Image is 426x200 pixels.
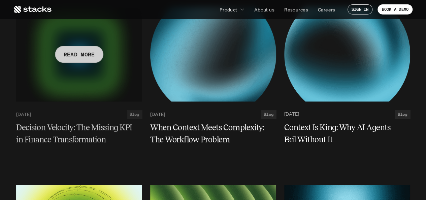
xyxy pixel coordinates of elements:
[352,7,369,12] p: SIGN IN
[16,7,142,102] a: READ MORE
[382,7,408,12] p: BOOK A DEMO
[318,6,335,13] p: Careers
[378,4,413,15] a: BOOK A DEMO
[150,110,276,119] a: [DATE]Blog
[254,6,274,13] p: About us
[264,112,273,117] h2: Blog
[284,121,402,146] h5: Context Is King: Why AI Agents Fail Without It
[150,121,276,146] a: When Context Meets Complexity: The Workflow Problem
[16,121,134,146] h5: Decision Velocity: The Missing KPI in Finance Transformation
[284,111,299,117] p: [DATE]
[150,121,268,146] h5: When Context Meets Complexity: The Workflow Problem
[284,121,410,146] a: Context Is King: Why AI Agents Fail Without It
[284,6,308,13] p: Resources
[130,112,139,117] h2: Blog
[220,6,237,13] p: Product
[284,110,410,119] a: [DATE]Blog
[16,121,142,146] a: Decision Velocity: The Missing KPI in Finance Transformation
[101,30,130,36] a: Privacy Policy
[348,4,373,15] a: SIGN IN
[398,112,407,117] h2: Blog
[150,111,165,117] p: [DATE]
[16,110,142,119] a: [DATE]Blog
[16,111,31,117] p: [DATE]
[314,3,339,16] a: Careers
[250,3,278,16] a: About us
[63,49,95,59] p: READ MORE
[280,3,312,16] a: Resources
